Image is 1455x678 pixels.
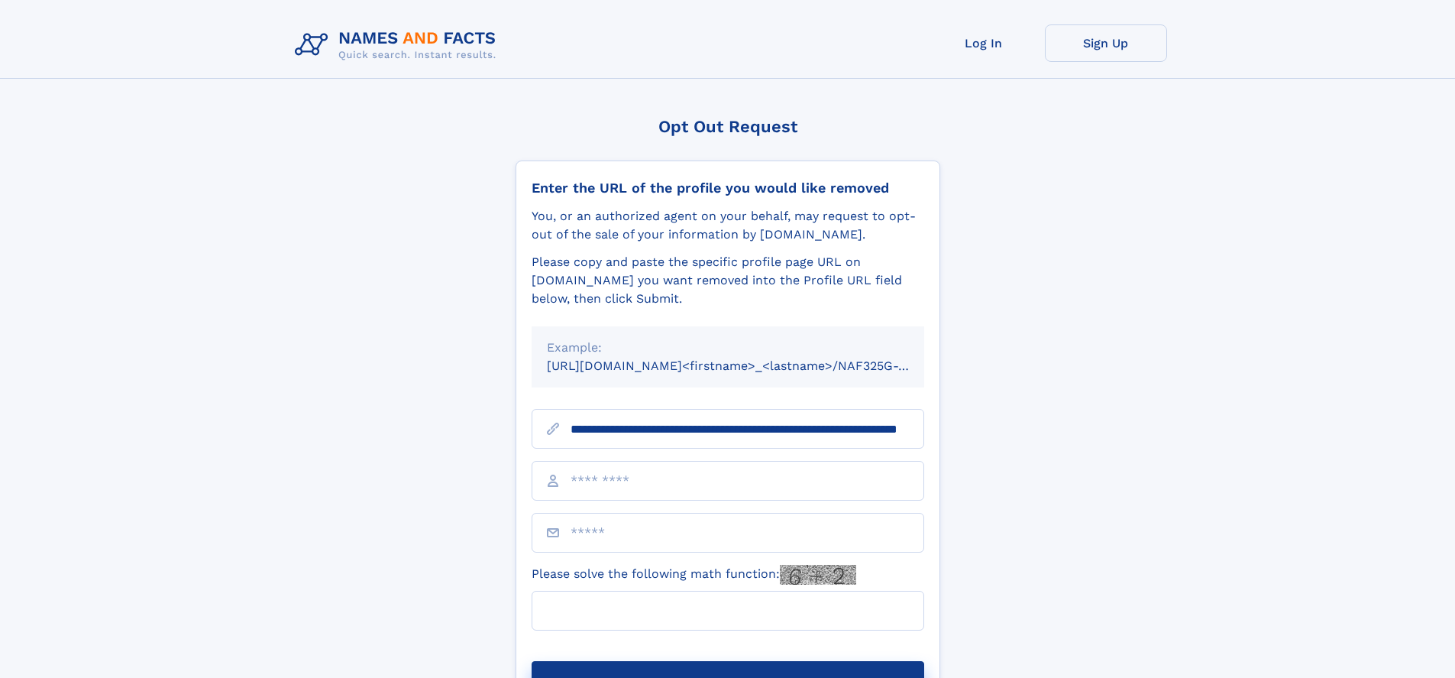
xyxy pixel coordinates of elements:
div: Opt Out Request [516,117,940,136]
div: You, or an authorized agent on your behalf, may request to opt-out of the sale of your informatio... [532,207,924,244]
a: Log In [923,24,1045,62]
a: Sign Up [1045,24,1167,62]
label: Please solve the following math function: [532,565,856,585]
small: [URL][DOMAIN_NAME]<firstname>_<lastname>/NAF325G-xxxxxxxx [547,358,953,373]
img: Logo Names and Facts [289,24,509,66]
div: Example: [547,339,909,357]
div: Please copy and paste the specific profile page URL on [DOMAIN_NAME] you want removed into the Pr... [532,253,924,308]
div: Enter the URL of the profile you would like removed [532,180,924,196]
